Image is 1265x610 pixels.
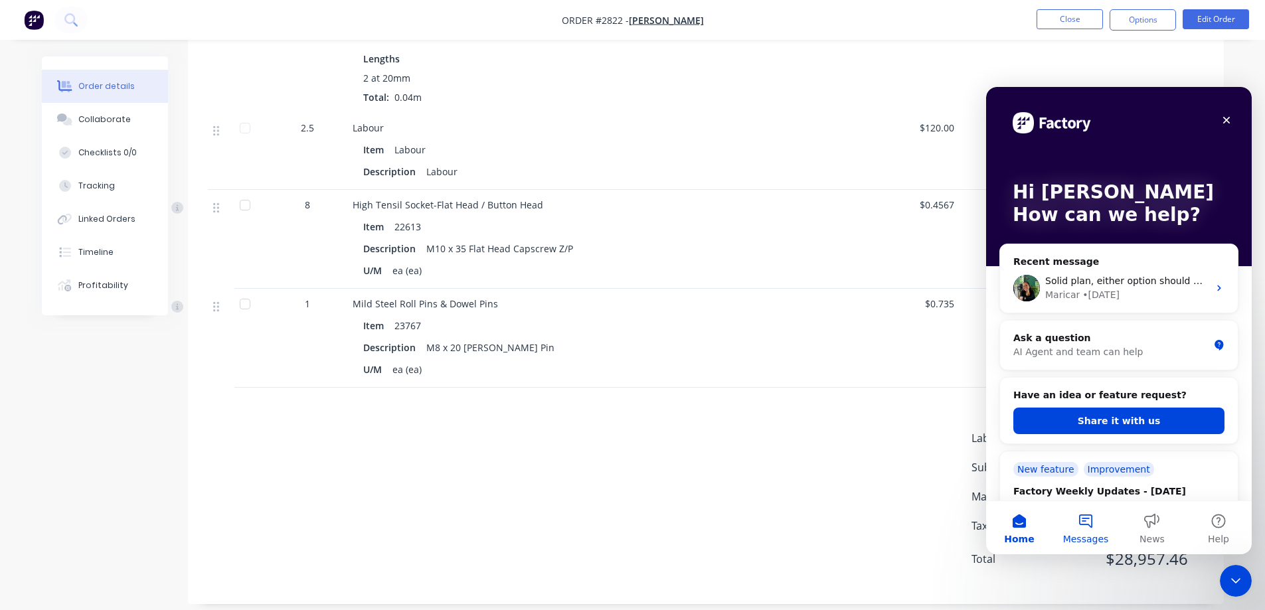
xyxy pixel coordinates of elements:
div: Item [363,217,389,236]
button: Linked Orders [42,202,168,236]
div: 22613 [389,217,426,236]
span: High Tensil Socket-Flat Head / Button Head [353,198,543,211]
div: Labour [389,140,431,159]
span: $120.00 [884,121,955,135]
div: U/M [363,261,387,280]
img: Factory [24,10,44,30]
div: Labour [421,162,463,181]
iframe: Intercom live chat [986,87,1252,554]
span: Labour [353,121,384,134]
div: ea (ea) [387,261,427,280]
div: Timeline [78,246,114,258]
span: 8 [305,198,310,212]
span: Mild Steel Roll Pins & Dowel Pins [353,297,498,310]
div: M10 x 35 Flat Head Capscrew Z/P [421,239,578,258]
span: Lengths [363,52,400,66]
span: Margin [971,489,1090,504]
button: Order details [42,70,168,103]
div: Item [363,316,389,335]
span: Tax [971,518,1090,534]
span: 45% [965,198,1036,212]
div: Order details [78,80,135,92]
div: Collaborate [78,114,131,125]
button: Profitability [42,269,168,302]
a: [PERSON_NAME] [629,14,704,27]
button: Checklists 0/0 [42,136,168,169]
span: Labour [971,430,1090,446]
div: 23767 [389,316,426,335]
button: Collaborate [42,103,168,136]
span: Sub total [971,459,1090,475]
span: 1 [305,297,310,311]
div: ea (ea) [387,360,427,379]
span: $0.4567 [884,198,955,212]
span: 2 at 20mm [363,71,410,85]
div: U/M [363,360,387,379]
div: Description [363,162,421,181]
div: Item [363,140,389,159]
button: Options [1110,9,1176,31]
button: Edit Order [1183,9,1249,29]
span: Order #2822 - [562,14,629,27]
span: 0.04m [389,91,427,104]
div: Profitability [78,279,128,291]
iframe: Intercom live chat [1220,565,1252,597]
div: Linked Orders [78,213,135,225]
span: Total: [363,91,389,104]
button: Tracking [42,169,168,202]
div: M8 x 20 [PERSON_NAME] Pin [421,338,560,357]
span: 50% [965,297,1036,311]
div: Tracking [78,180,115,192]
span: Total [971,551,1090,567]
button: Close [1037,9,1103,29]
span: $28,957.46 [1089,547,1187,571]
div: Checklists 0/0 [78,147,137,159]
div: Description [363,338,421,357]
span: $0.735 [884,297,955,311]
span: 0% [965,121,1036,135]
div: Description [363,239,421,258]
span: 2.5 [301,121,314,135]
button: Timeline [42,236,168,269]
